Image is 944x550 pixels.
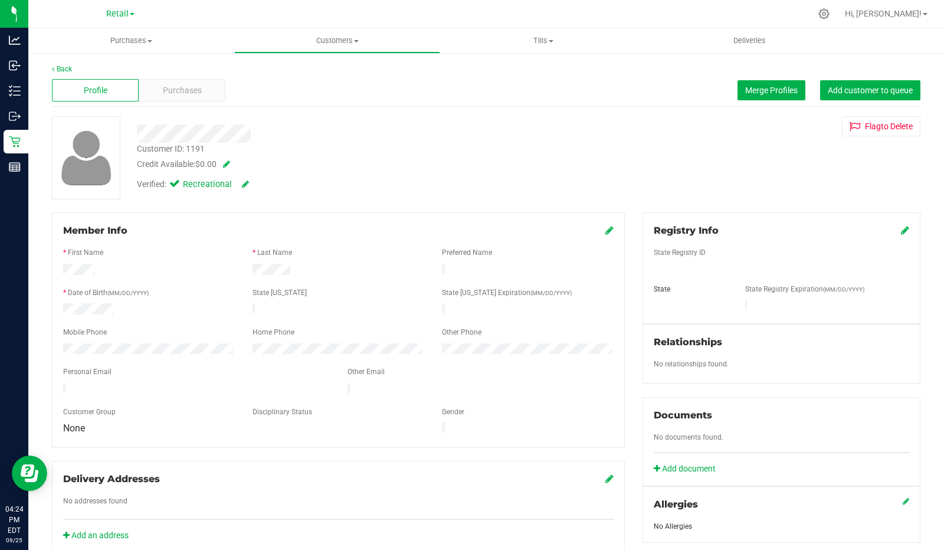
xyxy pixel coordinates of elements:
a: Customers [234,28,440,53]
span: Merge Profiles [745,86,798,95]
label: Other Email [348,366,385,377]
a: Deliveries [647,28,853,53]
iframe: Resource center [12,456,47,491]
img: user-icon.png [55,127,117,188]
div: No Allergies [654,521,909,532]
label: Last Name [257,247,292,258]
a: Add an address [63,531,129,540]
p: 09/25 [5,536,23,545]
span: Allergies [654,499,698,510]
span: (MM/DD/YYYY) [530,290,572,296]
span: Deliveries [717,35,782,46]
span: (MM/DD/YYYY) [107,290,149,296]
span: None [63,423,85,434]
label: No addresses found [63,496,127,506]
span: Tills [441,35,645,46]
label: Preferred Name [442,247,492,258]
span: Profile [84,84,107,97]
label: Home Phone [253,327,294,338]
span: Relationships [654,336,722,348]
inline-svg: Outbound [9,110,21,122]
label: State [US_STATE] Expiration [442,287,572,298]
label: Mobile Phone [63,327,107,338]
label: Gender [442,407,464,417]
span: Delivery Addresses [63,473,160,484]
a: Back [52,65,72,73]
div: Customer ID: 1191 [137,143,205,155]
span: No documents found. [654,433,723,441]
span: Purchases [163,84,202,97]
span: Documents [654,410,712,421]
span: Registry Info [654,225,719,236]
span: (MM/DD/YYYY) [823,286,864,293]
div: Credit Available: [137,158,562,171]
span: Hi, [PERSON_NAME]! [845,9,922,18]
label: Personal Email [63,366,112,377]
span: $0.00 [195,159,217,169]
label: State [US_STATE] [253,287,307,298]
span: Recreational [183,178,230,191]
span: Customers [235,35,440,46]
label: No relationships found. [654,359,729,369]
div: Verified: [137,178,249,191]
button: Flagto Delete [842,116,920,136]
inline-svg: Analytics [9,34,21,46]
label: First Name [68,247,103,258]
p: 04:24 PM EDT [5,504,23,536]
span: Retail [106,9,129,19]
button: Add customer to queue [820,80,920,100]
inline-svg: Inventory [9,85,21,97]
label: Other Phone [442,327,481,338]
a: Add document [654,463,722,475]
span: Add customer to queue [828,86,913,95]
button: Merge Profiles [737,80,805,100]
div: State [645,284,736,294]
div: Manage settings [817,8,831,19]
label: Customer Group [63,407,116,417]
a: Purchases [28,28,234,53]
label: Disciplinary Status [253,407,312,417]
label: Date of Birth [68,287,149,298]
inline-svg: Reports [9,161,21,173]
inline-svg: Inbound [9,60,21,71]
a: Tills [440,28,646,53]
label: State Registry Expiration [745,284,864,294]
inline-svg: Retail [9,136,21,148]
span: Purchases [28,35,234,46]
span: Member Info [63,225,127,236]
label: State Registry ID [654,247,706,258]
